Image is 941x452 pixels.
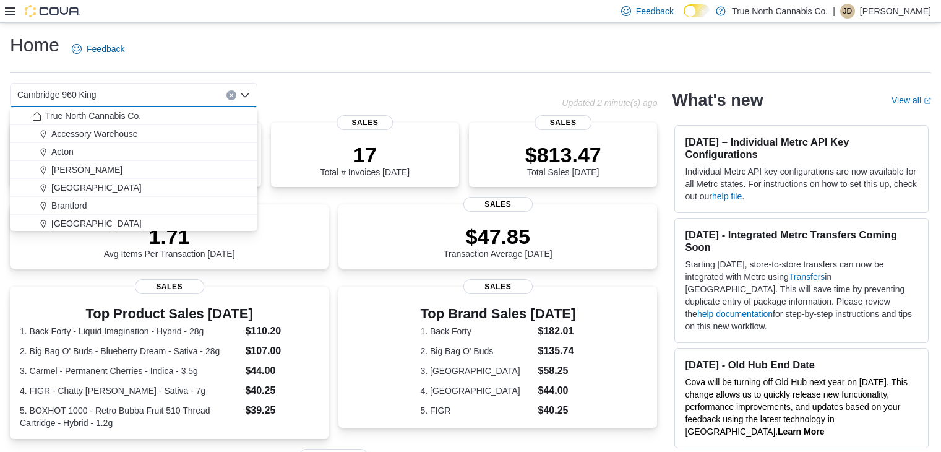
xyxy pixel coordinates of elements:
[51,181,142,194] span: [GEOGRAPHIC_DATA]
[444,224,552,259] div: Transaction Average [DATE]
[67,37,129,61] a: Feedback
[245,324,319,339] dd: $110.20
[535,115,591,130] span: Sales
[732,4,828,19] p: True North Cannabis Co.
[20,345,240,357] dt: 2. Big Bag O' Buds - Blueberry Dream - Sativa - 28g
[25,5,80,17] img: Cova
[538,363,576,378] dd: $58.25
[245,403,319,418] dd: $39.25
[45,110,141,122] span: True North Cannabis Co.
[10,125,257,143] button: Accessory Warehouse
[684,4,710,17] input: Dark Mode
[538,324,576,339] dd: $182.01
[104,224,235,259] div: Avg Items Per Transaction [DATE]
[10,179,257,197] button: [GEOGRAPHIC_DATA]
[245,363,319,378] dd: $44.00
[420,345,533,357] dt: 2. Big Bag O' Buds
[420,325,533,337] dt: 1. Back Forty
[843,4,853,19] span: JD
[51,128,138,140] span: Accessory Warehouse
[20,385,240,397] dt: 4. FIGR - Chatty [PERSON_NAME] - Sativa - 7g
[320,142,410,177] div: Total # Invoices [DATE]
[10,161,257,179] button: [PERSON_NAME]
[685,228,918,253] h3: [DATE] - Integrated Metrc Transfers Coming Soon
[924,97,931,105] svg: External link
[840,4,855,19] div: Jessica Devereux
[860,4,931,19] p: [PERSON_NAME]
[525,142,601,177] div: Total Sales [DATE]
[562,98,657,108] p: Updated 2 minute(s) ago
[245,383,319,398] dd: $40.25
[463,197,533,212] span: Sales
[245,344,319,359] dd: $107.00
[685,165,918,202] p: Individual Metrc API key configurations are now available for all Metrc states. For instructions ...
[51,217,142,230] span: [GEOGRAPHIC_DATA]
[10,197,257,215] button: Brantford
[685,359,918,371] h3: [DATE] - Old Hub End Date
[320,142,410,167] p: 17
[10,107,257,125] button: True North Cannabis Co.
[240,90,250,100] button: Close list of options
[20,404,240,429] dt: 5. BOXHOT 1000 - Retro Bubba Fruit 510 Thread Cartridge - Hybrid - 1.2g
[420,306,575,321] h3: Top Brand Sales [DATE]
[685,377,908,437] span: Cova will be turning off Old Hub next year on [DATE]. This change allows us to quickly release ne...
[672,90,763,110] h2: What's new
[833,4,835,19] p: |
[87,43,124,55] span: Feedback
[712,191,742,201] a: help file
[20,365,240,377] dt: 3. Carmel - Permanent Cherries - Indica - 3.5g
[420,365,533,377] dt: 3. [GEOGRAPHIC_DATA]
[10,143,257,161] button: Acton
[10,215,257,233] button: [GEOGRAPHIC_DATA]
[778,427,824,437] a: Learn More
[104,224,235,249] p: 1.71
[538,403,576,418] dd: $40.25
[538,344,576,359] dd: $135.74
[538,383,576,398] dd: $44.00
[444,224,552,249] p: $47.85
[697,309,773,319] a: help documentation
[51,163,122,176] span: [PERSON_NAME]
[420,404,533,417] dt: 5. FIGR
[892,95,931,105] a: View allExternal link
[463,279,533,294] span: Sales
[789,272,825,282] a: Transfers
[685,136,918,160] h3: [DATE] – Individual Metrc API Key Configurations
[525,142,601,167] p: $813.47
[20,325,240,337] dt: 1. Back Forty - Liquid Imagination - Hybrid - 28g
[10,33,59,58] h1: Home
[51,199,87,212] span: Brantford
[420,385,533,397] dt: 4. [GEOGRAPHIC_DATA]
[135,279,204,294] span: Sales
[636,5,674,17] span: Feedback
[337,115,393,130] span: Sales
[51,146,74,158] span: Acton
[20,306,319,321] h3: Top Product Sales [DATE]
[226,90,236,100] button: Clear input
[17,87,97,102] span: Cambridge 960 King
[685,258,918,332] p: Starting [DATE], store-to-store transfers can now be integrated with Metrc using in [GEOGRAPHIC_D...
